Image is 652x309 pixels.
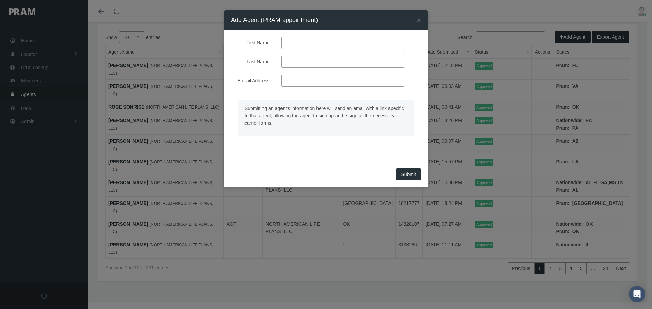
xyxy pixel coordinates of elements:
[231,15,318,25] h4: Add Agent (PRAM appointment)
[396,168,421,180] button: Submit
[629,286,645,302] div: Open Intercom Messenger
[226,37,276,49] label: First Name:
[417,17,421,24] button: Close
[244,104,407,127] p: Submitting an agent's information here will send an email with a link specific to that agent, all...
[226,56,276,68] label: Last Name:
[226,75,276,87] label: E-mail Address:
[417,16,421,24] span: ×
